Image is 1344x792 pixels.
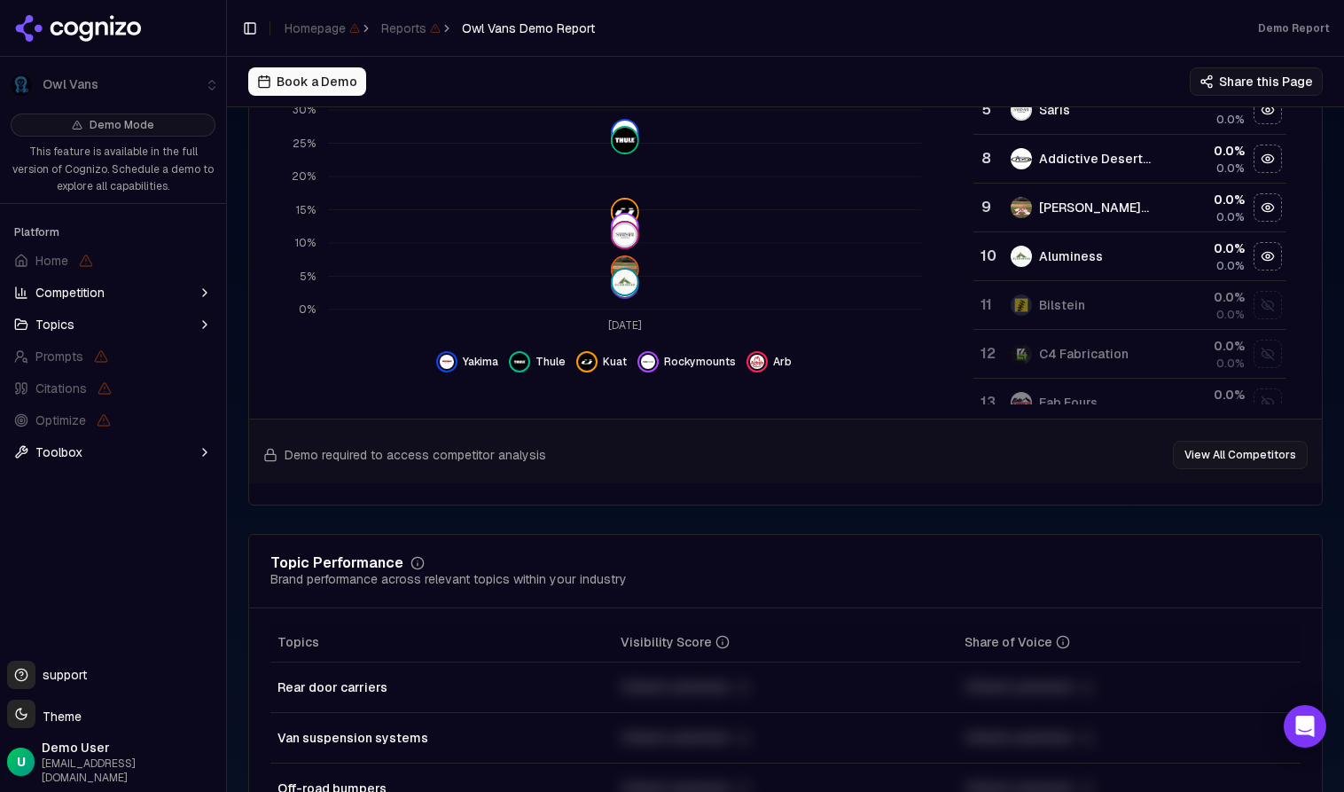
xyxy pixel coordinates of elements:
[11,144,215,196] p: This feature is available in the full version of Cognizo. Schedule a demo to explore all capabili...
[462,20,595,37] span: Owl Vans Demo Report
[641,355,655,369] img: rockymounts
[981,294,993,316] div: 11
[1011,99,1032,121] img: saris
[436,351,498,372] button: Hide yakima data
[637,351,736,372] button: Hide rockymounts data
[35,252,68,270] span: Home
[621,677,949,698] div: Unlock premium
[381,20,441,37] span: Reports
[293,137,316,151] tspan: 25%
[90,118,154,132] span: Demo Mode
[1254,340,1282,368] button: Show c4 fabrication data
[746,351,792,372] button: Hide arb data
[35,316,74,333] span: Topics
[621,727,949,749] div: Unlock premium
[613,257,637,282] img: allen sports
[1258,21,1330,35] div: Demo Report
[973,330,1286,379] tr: 12c4 fabricationC4 Fabrication0.0%0.0%Show c4 fabrication data
[285,20,595,37] nav: breadcrumb
[1216,357,1245,371] span: 0.0%
[981,343,993,365] div: 12
[981,392,993,413] div: 13
[277,678,606,696] div: Rear door carriers
[613,216,637,240] img: rockymounts
[613,623,957,663] th: visibilityScore
[1254,242,1282,271] button: Hide aluminess data
[973,135,1286,184] tr: 8addictive desert designsAddictive Desert Designs0.0%0.0%Hide addictive desert designs data
[1039,101,1070,119] div: Saris
[7,310,219,339] button: Topics
[1166,288,1245,306] div: 0.0 %
[292,170,316,184] tspan: 20%
[463,355,498,369] span: Yakima
[1173,441,1308,469] button: View All Competitors
[1190,67,1323,96] button: Share this Page
[613,128,637,153] img: thule
[1039,345,1129,363] div: C4 Fabrication
[35,284,105,302] span: Competition
[1254,388,1282,417] button: Show fab fours data
[1011,294,1032,316] img: bilstein
[42,739,219,757] span: Demo User
[621,633,730,651] div: Visibility Score
[1216,113,1245,127] span: 0.0%
[1011,246,1032,267] img: aluminess
[7,278,219,307] button: Competition
[35,443,82,461] span: Toolbox
[248,67,366,96] button: Book a Demo
[1216,210,1245,224] span: 0.0%
[981,99,993,121] div: 5
[1166,337,1245,355] div: 0.0 %
[1011,148,1032,169] img: addictive desert designs
[293,104,316,118] tspan: 30%
[981,148,993,169] div: 8
[1039,199,1152,216] div: [PERSON_NAME] Sports
[973,86,1286,135] tr: 5sarisSaris11.2%0.0%Hide saris data
[965,677,1293,698] div: Unlock premium
[300,270,316,284] tspan: 5%
[17,753,26,771] span: U
[1166,386,1245,404] div: 0.0 %
[1039,296,1085,314] div: Bilstein
[296,203,316,217] tspan: 15%
[613,121,637,145] img: yakima
[1166,142,1245,160] div: 0.0 %
[295,236,316,250] tspan: 10%
[613,200,637,225] img: kuat
[973,184,1286,232] tr: 9allen sports[PERSON_NAME] Sports0.0%0.0%Hide allen sports data
[973,232,1286,281] tr: 10aluminessAluminess0.0%0.0%Hide aluminess data
[42,757,219,785] span: [EMAIL_ADDRESS][DOMAIN_NAME]
[957,623,1301,663] th: shareOfVoice
[1039,150,1152,168] div: Addictive Desert Designs
[576,351,627,372] button: Hide kuat data
[277,633,319,651] span: Topics
[1254,193,1282,222] button: Hide allen sports data
[1216,161,1245,176] span: 0.0%
[35,380,87,397] span: Citations
[7,218,219,247] div: Platform
[1216,259,1245,273] span: 0.0%
[7,438,219,467] button: Toolbox
[580,355,594,369] img: kuat
[965,633,1070,651] div: Share of Voice
[973,379,1286,427] tr: 13fab foursFab Fours0.0%Show fab fours data
[603,355,627,369] span: Kuat
[750,355,764,369] img: arb
[270,623,613,663] th: Topics
[1011,197,1032,218] img: allen sports
[35,666,87,684] span: support
[773,355,792,369] span: Arb
[440,355,454,369] img: yakima
[277,729,606,747] div: Van suspension systems
[965,727,1293,749] div: Unlock premium
[981,246,993,267] div: 10
[35,348,83,365] span: Prompts
[613,270,637,294] img: aluminess
[973,281,1286,330] tr: 11bilsteinBilstein0.0%0.0%Show bilstein data
[608,319,642,333] tspan: [DATE]
[512,355,527,369] img: thule
[1254,291,1282,319] button: Show bilstein data
[1039,247,1103,265] div: Aluminess
[270,556,403,570] div: Topic Performance
[1011,343,1032,365] img: c4 fabrication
